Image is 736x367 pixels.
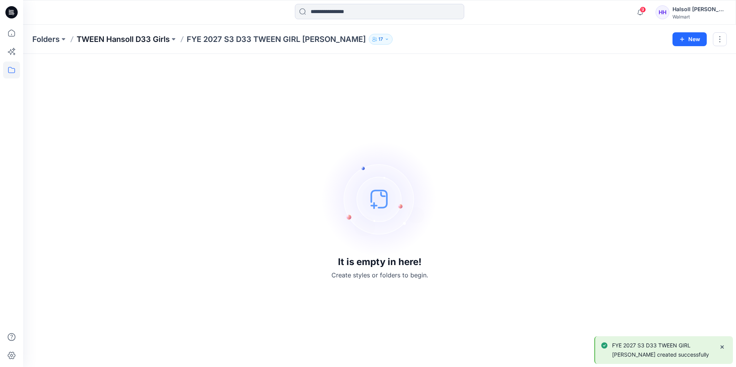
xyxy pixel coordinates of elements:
[640,7,646,13] span: 9
[378,35,383,43] p: 17
[322,141,437,257] img: empty-state-image.svg
[369,34,393,45] button: 17
[672,14,726,20] div: Walmart
[672,5,726,14] div: Halsoll [PERSON_NAME] Girls Design Team
[672,32,707,46] button: New
[591,333,736,367] div: Notifications-bottom-right
[656,5,669,19] div: HH
[338,257,422,267] h3: It is empty in here!
[32,34,60,45] a: Folders
[331,270,428,280] p: Create styles or folders to begin.
[187,34,366,45] p: FYE 2027 S3 D33 TWEEN GIRL [PERSON_NAME]
[612,341,713,359] p: FYE 2027 S3 D33 TWEEN GIRL [PERSON_NAME] created successfully
[77,34,170,45] a: TWEEN Hansoll D33 Girls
